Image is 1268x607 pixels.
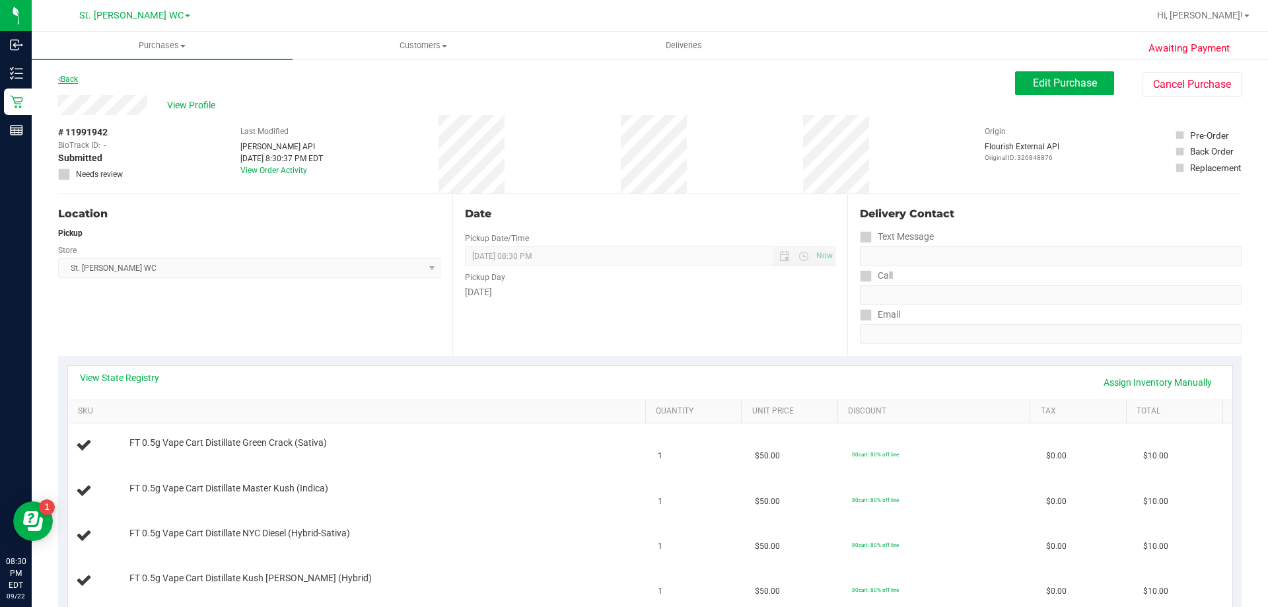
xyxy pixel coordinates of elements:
span: BioTrack ID: [58,139,100,151]
span: 1 [658,495,662,508]
div: Back Order [1190,145,1234,158]
span: 80cart: 80% off line [852,542,899,548]
span: $0.00 [1046,450,1067,462]
a: Customers [293,32,553,59]
label: Text Message [860,227,934,246]
span: $50.00 [755,585,780,598]
span: $50.00 [755,495,780,508]
a: Discount [848,406,1025,417]
span: $10.00 [1143,585,1168,598]
span: Purchases [32,40,293,52]
div: Replacement [1190,161,1241,174]
span: Submitted [58,151,102,165]
inline-svg: Inbound [10,38,23,52]
p: 09/22 [6,591,26,601]
span: FT 0.5g Vape Cart Distillate Kush [PERSON_NAME] (Hybrid) [129,572,372,585]
label: Pickup Date/Time [465,232,529,244]
div: Delivery Contact [860,206,1242,222]
span: Needs review [76,168,123,180]
div: Date [465,206,835,222]
span: $0.00 [1046,540,1067,553]
span: Edit Purchase [1033,77,1097,89]
span: $0.00 [1046,495,1067,508]
span: FT 0.5g Vape Cart Distillate NYC Diesel (Hybrid-Sativa) [129,527,350,540]
button: Edit Purchase [1015,71,1114,95]
input: Format: (999) 999-9999 [860,246,1242,266]
span: $10.00 [1143,540,1168,553]
label: Pickup Day [465,271,505,283]
span: $50.00 [755,450,780,462]
a: Tax [1041,406,1121,417]
span: Hi, [PERSON_NAME]! [1157,10,1243,20]
inline-svg: Retail [10,95,23,108]
label: Origin [985,125,1006,137]
a: Back [58,75,78,84]
inline-svg: Reports [10,124,23,137]
iframe: Resource center unread badge [39,499,55,515]
span: 1 [658,540,662,553]
span: 80cart: 80% off line [852,587,899,593]
inline-svg: Inventory [10,67,23,80]
a: Assign Inventory Manually [1095,371,1220,394]
div: Pre-Order [1190,129,1229,142]
a: SKU [78,406,640,417]
p: Original ID: 326848876 [985,153,1059,162]
span: 1 [658,585,662,598]
label: Store [58,244,77,256]
label: Call [860,266,893,285]
span: Awaiting Payment [1148,41,1230,56]
div: [PERSON_NAME] API [240,141,323,153]
a: Deliveries [553,32,814,59]
span: $0.00 [1046,585,1067,598]
span: # 11991942 [58,125,108,139]
span: $10.00 [1143,495,1168,508]
div: [DATE] 8:30:37 PM EDT [240,153,323,164]
span: St. [PERSON_NAME] WC [79,10,184,21]
p: 08:30 PM EDT [6,555,26,591]
a: Purchases [32,32,293,59]
span: Customers [293,40,553,52]
span: $50.00 [755,540,780,553]
label: Last Modified [240,125,289,137]
span: 80cart: 80% off line [852,497,899,503]
a: Quantity [656,406,736,417]
iframe: Resource center [13,501,53,541]
span: FT 0.5g Vape Cart Distillate Master Kush (Indica) [129,482,328,495]
span: Deliveries [648,40,720,52]
div: Location [58,206,440,222]
button: Cancel Purchase [1143,72,1242,97]
span: - [104,139,106,151]
a: Unit Price [752,406,833,417]
div: Flourish External API [985,141,1059,162]
label: Email [860,305,900,324]
span: 1 [658,450,662,462]
span: View Profile [167,98,220,112]
a: Total [1137,406,1217,417]
span: FT 0.5g Vape Cart Distillate Green Crack (Sativa) [129,437,327,449]
input: Format: (999) 999-9999 [860,285,1242,305]
div: [DATE] [465,285,835,299]
span: $10.00 [1143,450,1168,462]
strong: Pickup [58,229,83,238]
a: View State Registry [80,371,159,384]
span: 80cart: 80% off line [852,451,899,458]
a: View Order Activity [240,166,307,175]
